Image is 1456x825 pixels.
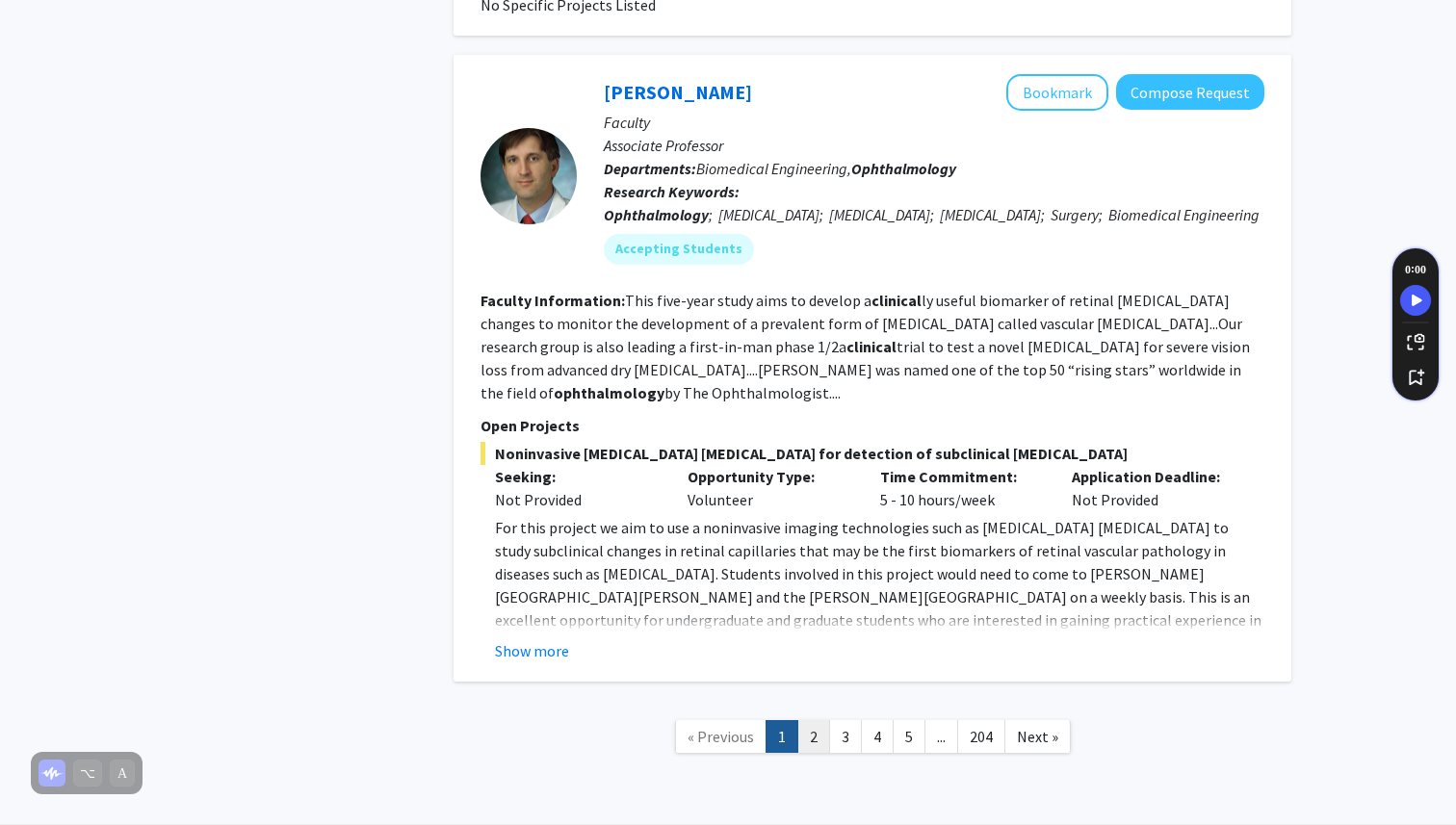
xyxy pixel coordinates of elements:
[846,337,897,356] b: clinical
[861,720,894,754] a: 4
[481,414,1264,437] p: Open Projects
[696,159,956,178] span: Biomedical Engineering,
[604,205,709,224] b: Ophthalmology
[481,291,1250,402] fg-read-more: This five-year study aims to develop a ly useful biomarker of retinal [MEDICAL_DATA] changes to m...
[481,291,625,310] b: Faculty Information:
[880,465,1044,488] p: Time Commitment:
[1017,727,1058,746] span: Next »
[866,465,1058,511] div: 5 - 10 hours/week
[495,639,569,662] button: Show more
[871,291,922,310] b: clinical
[829,720,862,754] a: 3
[604,234,754,265] mat-chip: Accepting Students
[688,465,851,488] p: Opportunity Type:
[554,383,664,402] b: ophthalmology
[14,738,82,811] iframe: Chat
[454,701,1291,779] nav: Page navigation
[604,203,1264,226] div: ; [MEDICAL_DATA]; [MEDICAL_DATA]; [MEDICAL_DATA]; Surgery; Biomedical Engineering
[604,111,1264,134] p: Faculty
[1072,465,1235,488] p: Application Deadline:
[937,727,946,746] span: ...
[495,488,659,511] div: Not Provided
[797,720,830,754] a: 2
[675,720,767,754] a: Previous Page
[1006,74,1108,111] button: Add Amir Kashani to Bookmarks
[604,80,752,104] a: [PERSON_NAME]
[604,182,740,201] b: Research Keywords:
[604,134,1264,157] p: Associate Professor
[766,720,798,754] a: 1
[495,465,659,488] p: Seeking:
[1004,720,1071,754] a: Next
[893,720,925,754] a: 5
[957,720,1005,754] a: 204
[604,159,696,178] b: Departments:
[1116,74,1264,110] button: Compose Request to Amir Kashani
[1057,465,1250,511] div: Not Provided
[495,516,1264,655] p: For this project we aim to use a noninvasive imaging technologies such as [MEDICAL_DATA] [MEDICAL...
[673,465,866,511] div: Volunteer
[481,442,1264,465] span: Noninvasive [MEDICAL_DATA] [MEDICAL_DATA] for detection of subclinical [MEDICAL_DATA]
[688,727,754,746] span: « Previous
[851,159,956,178] b: Ophthalmology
